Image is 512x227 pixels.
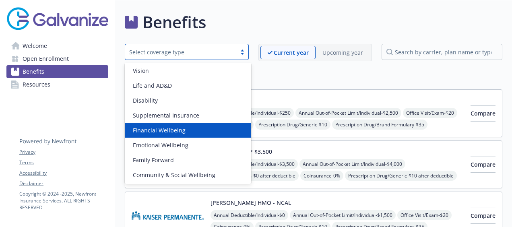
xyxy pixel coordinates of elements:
[255,120,330,130] span: Prescription Drug/Generic - $10
[471,105,495,122] button: Compare
[6,39,108,52] a: Welcome
[471,157,495,173] button: Compare
[290,210,396,220] span: Annual Out-of-Pocket Limit/Individual - $1,500
[471,212,495,219] span: Compare
[471,208,495,224] button: Compare
[299,159,405,169] span: Annual Out-of-Pocket Limit/Individual - $4,000
[397,210,452,220] span: Office Visit/Exam - $20
[471,161,495,168] span: Compare
[19,169,108,177] a: Accessibility
[142,10,206,34] h1: Benefits
[23,39,47,52] span: Welcome
[382,44,502,60] input: search by carrier, plan name or type
[133,66,149,75] span: Vision
[6,78,108,91] a: Resources
[211,108,294,118] span: Annual Deductible/Individual - $250
[19,180,108,187] a: Disclaimer
[471,109,495,117] span: Compare
[6,52,108,65] a: Open Enrollment
[125,71,502,83] h2: Medical
[133,81,172,90] span: Life and AD&D
[133,111,199,120] span: Supplemental Insurance
[133,156,174,164] span: Family Forward
[129,48,232,56] div: Select coverage type
[133,171,215,179] span: Community & Social Wellbeing
[295,108,401,118] span: Annual Out-of-Pocket Limit/Individual - $2,500
[322,48,363,57] p: Upcoming year
[6,65,108,78] a: Benefits
[274,48,309,57] p: Current year
[133,96,158,105] span: Disability
[211,159,298,169] span: Annual Deductible/Individual - $3,500
[300,171,343,181] span: Coinsurance - 0%
[403,108,457,118] span: Office Visit/Exam - $20
[345,171,457,181] span: Prescription Drug/Generic - $10 after deductible
[332,120,427,130] span: Prescription Drug/Brand Formulary - $35
[23,78,50,91] span: Resources
[23,52,69,65] span: Open Enrollment
[133,126,186,134] span: Financial Wellbeing
[19,159,108,166] a: Terms
[211,171,299,181] span: Office Visit/Exam - $0 after deductible
[23,65,44,78] span: Benefits
[133,141,188,149] span: Emotional Wellbeing
[211,198,291,207] button: [PERSON_NAME] HMO - NCAL
[19,190,108,211] p: Copyright © 2024 - 2025 , Newfront Insurance Services, ALL RIGHTS RESERVED
[19,149,108,156] a: Privacy
[211,210,288,220] span: Annual Deductible/Individual - $0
